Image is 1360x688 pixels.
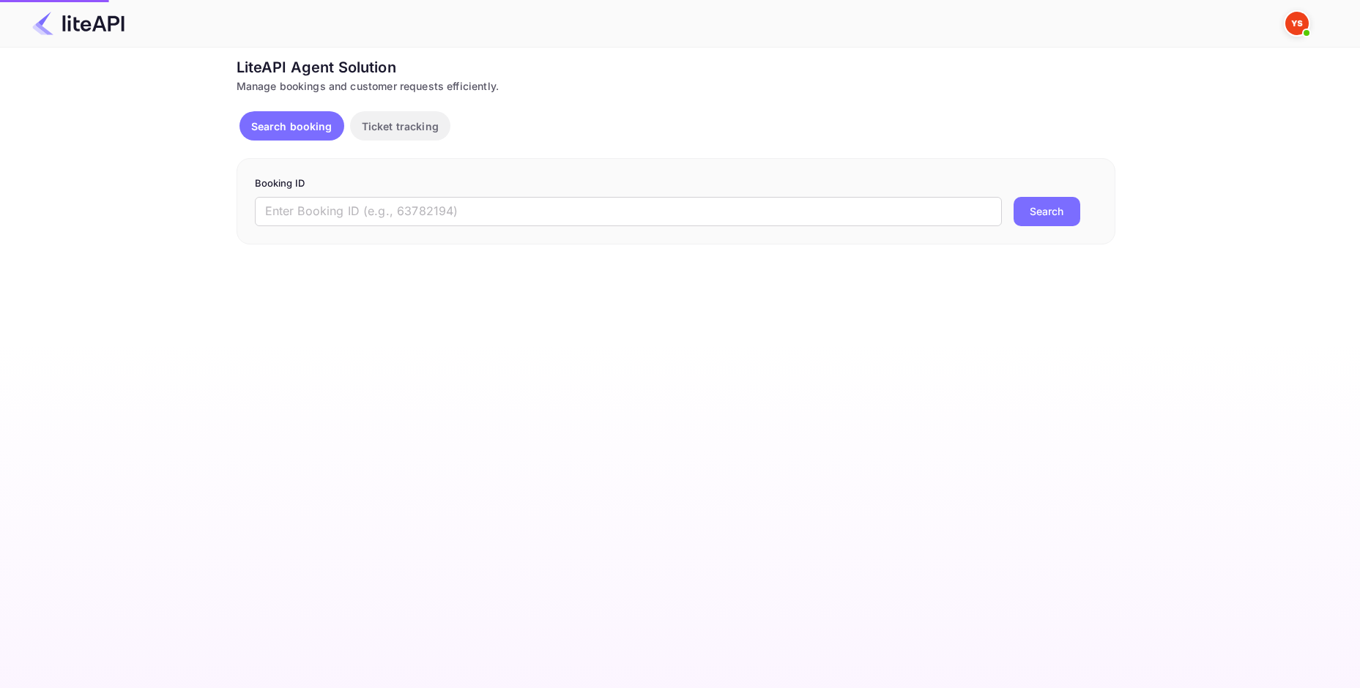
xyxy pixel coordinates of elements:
[237,78,1115,94] div: Manage bookings and customer requests efficiently.
[362,119,439,134] p: Ticket tracking
[32,12,125,35] img: LiteAPI Logo
[237,56,1115,78] div: LiteAPI Agent Solution
[1014,197,1080,226] button: Search
[255,197,1002,226] input: Enter Booking ID (e.g., 63782194)
[251,119,332,134] p: Search booking
[255,176,1097,191] p: Booking ID
[1285,12,1309,35] img: Yandex Support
